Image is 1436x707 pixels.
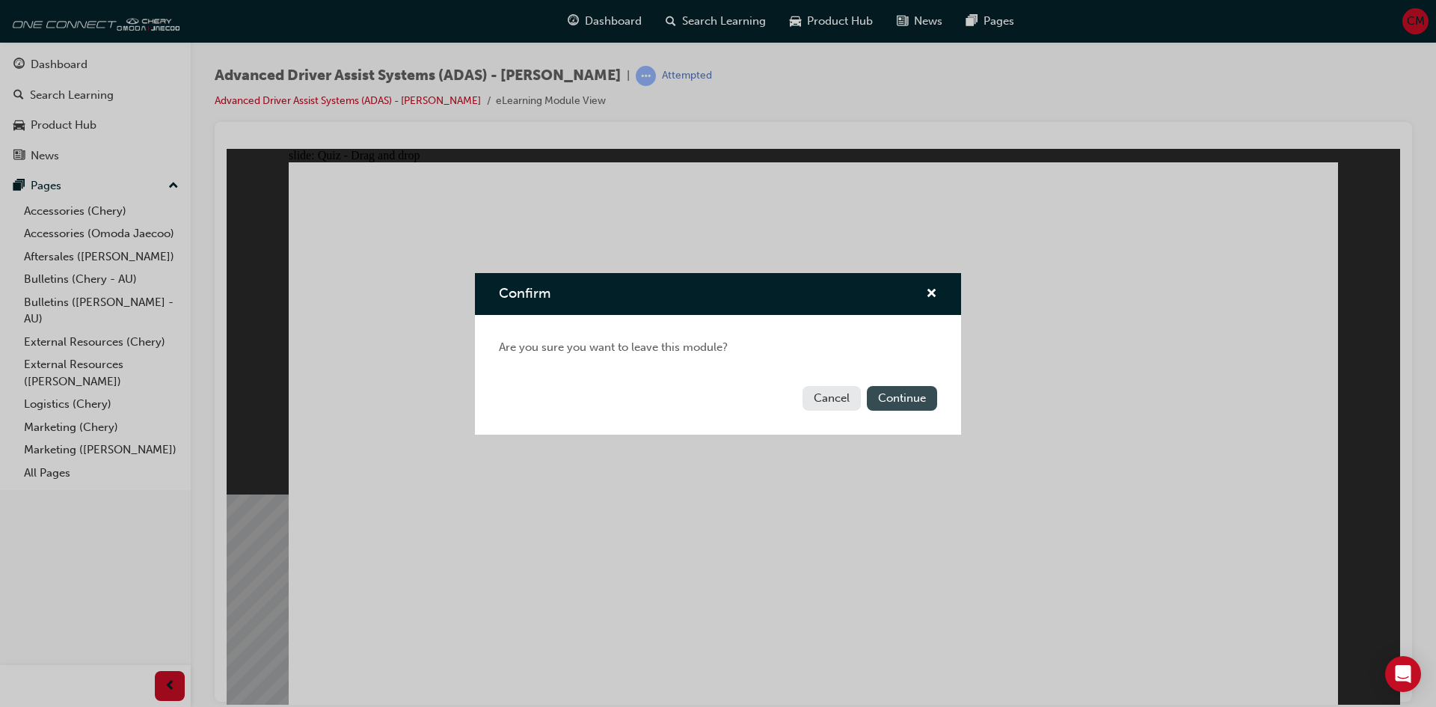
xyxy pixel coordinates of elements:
div: Open Intercom Messenger [1385,656,1421,692]
button: Cancel [803,386,861,411]
button: Continue [867,386,937,411]
div: Are you sure you want to leave this module? [475,315,961,380]
span: cross-icon [926,288,937,302]
button: cross-icon [926,285,937,304]
span: Confirm [499,285,550,302]
div: Confirm [475,273,961,435]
